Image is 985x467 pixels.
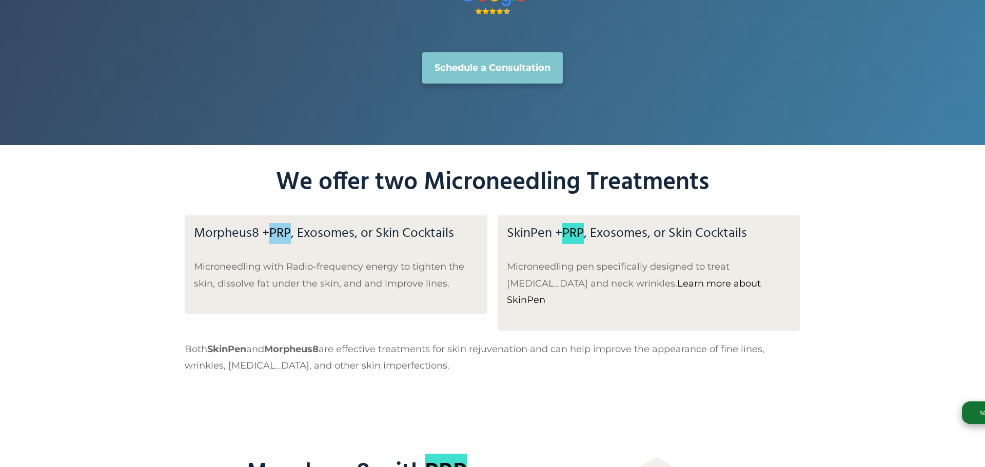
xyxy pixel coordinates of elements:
[269,223,291,244] span: Category: Speculative and experimental medical treatments : Review for potential SEMT content, Te...
[194,258,478,292] p: Microneedling with Radio-frequency energy to tighten the skin, dissolve fat under the skin, and a...
[185,341,800,374] p: Both and are effective treatments for skin rejuvenation and can help improve the appearance of fi...
[422,52,563,83] a: Schedule a Consultation
[207,343,246,355] strong: SkinPen
[264,343,319,355] strong: Morpheus8
[185,166,800,200] h2: We offer two Microneedling Treatments
[507,258,791,308] p: Microneedling pen specifically designed to treat [MEDICAL_DATA] and neck wrinkles.
[194,225,478,243] h3: Morpheus8 + , Exosomes, or Skin Cocktails
[507,225,791,243] h3: SkinPen + , Exosomes, or Skin Cocktails
[562,223,584,244] span: Category: Speculative and experimental medical treatments : Review for potential SEMT content, Te...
